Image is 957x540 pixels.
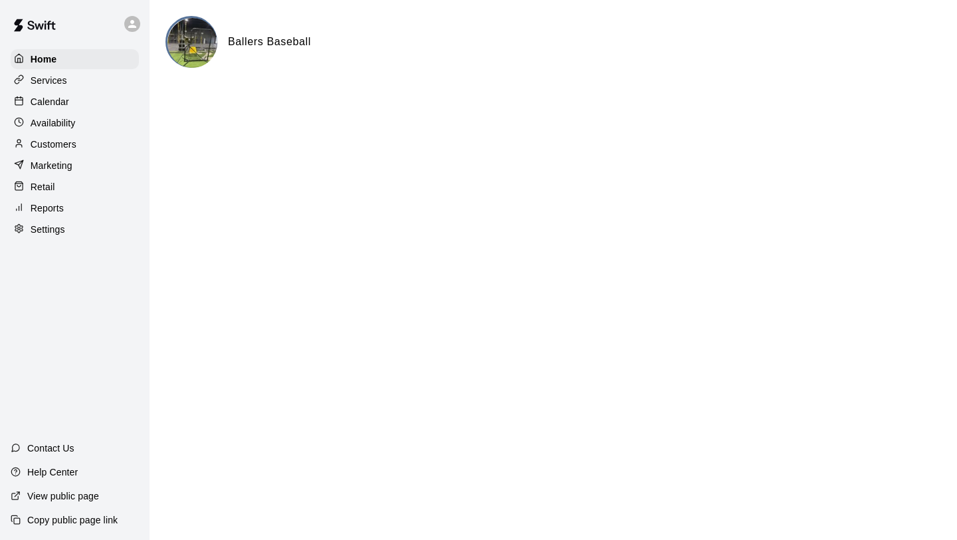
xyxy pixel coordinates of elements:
a: Retail [11,177,139,197]
p: Availability [31,116,76,130]
a: Customers [11,134,139,154]
a: Home [11,49,139,69]
p: Calendar [31,95,69,108]
p: Home [31,53,57,66]
p: Retail [31,180,55,194]
a: Settings [11,219,139,239]
h6: Ballers Baseball [228,33,311,51]
a: Services [11,70,139,90]
p: Services [31,74,67,87]
a: Availability [11,113,139,133]
p: Settings [31,223,65,236]
p: Contact Us [27,442,74,455]
p: Help Center [27,466,78,479]
p: Marketing [31,159,72,172]
p: Copy public page link [27,513,118,527]
a: Calendar [11,92,139,112]
a: Marketing [11,156,139,176]
p: Customers [31,138,76,151]
p: View public page [27,489,99,503]
p: Reports [31,202,64,215]
img: Ballers Baseball logo [167,18,217,68]
a: Reports [11,198,139,218]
